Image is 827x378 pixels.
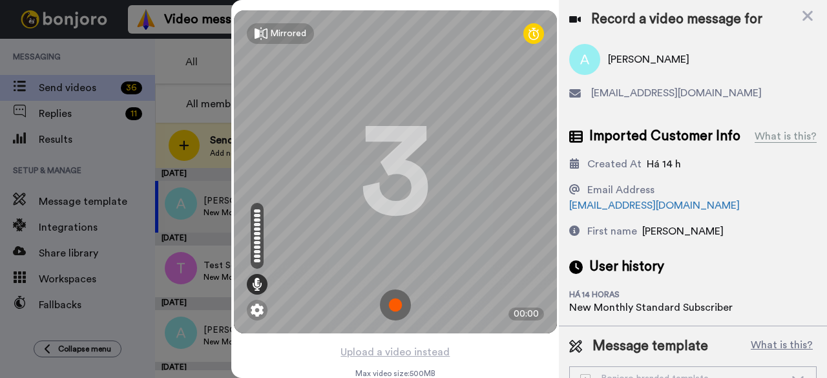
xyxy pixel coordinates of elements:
div: What is this? [755,129,817,144]
span: Há 14 h [647,159,681,169]
div: há 14 horas [569,289,653,300]
span: Imported Customer Info [589,127,740,146]
span: [EMAIL_ADDRESS][DOMAIN_NAME] [591,85,762,101]
span: [PERSON_NAME] [642,226,724,236]
div: 3 [360,123,431,220]
img: ic_gear.svg [251,304,264,317]
a: [EMAIL_ADDRESS][DOMAIN_NAME] [569,200,740,211]
div: First name [587,224,637,239]
span: Message template [592,337,708,356]
div: Created At [587,156,642,172]
img: ic_record_start.svg [380,289,411,320]
div: 00:00 [508,308,544,320]
button: What is this? [747,337,817,356]
button: Upload a video instead [337,344,454,361]
div: Email Address [587,182,654,198]
div: New Monthly Standard Subscriber [569,300,733,315]
span: User history [589,257,664,277]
